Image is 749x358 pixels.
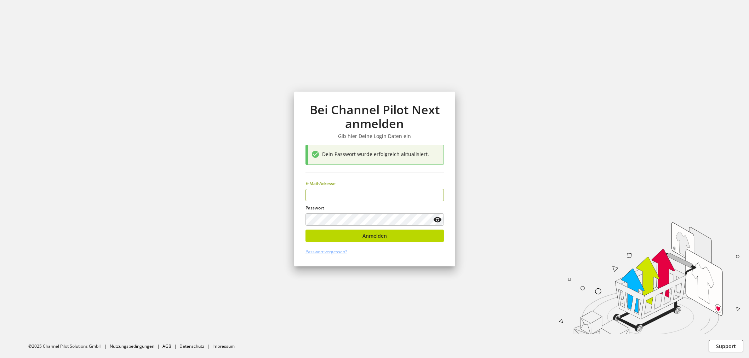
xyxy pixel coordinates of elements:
[162,343,171,349] a: AGB
[305,103,444,130] h1: Bei Channel Pilot Next anmelden
[305,230,444,242] button: Anmelden
[305,249,347,255] a: Passwort vergessen?
[179,343,204,349] a: Datenschutz
[28,343,110,350] li: ©2025 Channel Pilot Solutions GmbH
[362,232,387,239] span: Anmelden
[716,342,736,350] span: Support
[305,180,336,186] span: E-Mail-Adresse
[212,343,235,349] a: Impressum
[110,343,154,349] a: Nutzungsbedingungen
[305,133,444,139] h3: Gib hier Deine Login Daten ein
[322,150,440,159] div: Dein Passwort wurde erfolgreich aktualisiert.
[305,205,324,211] span: Passwort
[709,340,743,352] button: Support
